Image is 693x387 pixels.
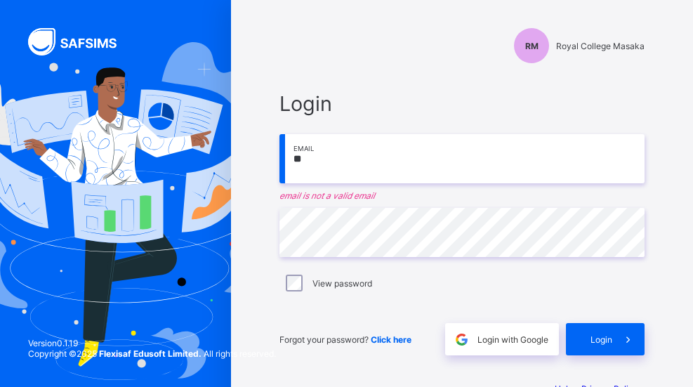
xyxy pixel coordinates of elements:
span: Login with Google [477,334,548,345]
span: Copyright © 2025 All rights reserved. [28,348,276,359]
img: SAFSIMS Logo [28,28,133,55]
strong: Flexisaf Edusoft Limited. [99,348,202,359]
label: View password [312,278,372,289]
span: Login [590,334,612,345]
span: Version 0.1.19 [28,338,276,348]
span: Royal College Masaka [556,41,645,51]
em: email is not a valid email [279,190,645,201]
span: Forgot your password? [279,334,411,345]
span: RM [525,41,539,51]
img: google.396cfc9801f0270233282035f929180a.svg [454,332,470,348]
span: Login [279,91,645,116]
a: Click here [371,334,411,345]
